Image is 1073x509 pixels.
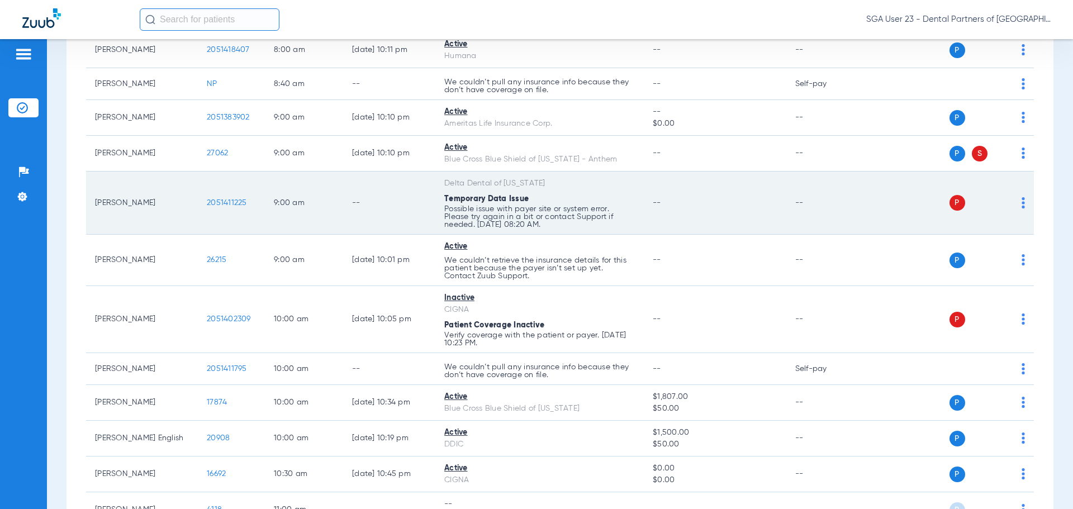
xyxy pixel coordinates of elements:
[949,253,965,268] span: P
[444,256,635,280] p: We couldn’t retrieve the insurance details for this patient because the payer isn’t set up yet. C...
[653,463,777,474] span: $0.00
[866,14,1051,25] span: SGA User 23 - Dental Partners of [GEOGRAPHIC_DATA]-JESUP
[786,100,862,136] td: --
[1022,148,1025,159] img: group-dot-blue.svg
[444,106,635,118] div: Active
[207,113,250,121] span: 2051383902
[265,421,343,456] td: 10:00 AM
[343,353,435,385] td: --
[207,149,228,157] span: 27062
[786,136,862,172] td: --
[653,199,661,207] span: --
[786,68,862,100] td: Self-pay
[653,46,661,54] span: --
[444,403,635,415] div: Blue Cross Blue Shield of [US_STATE]
[265,32,343,68] td: 8:00 AM
[653,365,661,373] span: --
[207,199,247,207] span: 2051411225
[786,32,862,68] td: --
[444,205,635,229] p: Possible issue with payer site or system error. Please try again in a bit or contact Support if n...
[265,456,343,492] td: 10:30 AM
[265,100,343,136] td: 9:00 AM
[86,353,198,385] td: [PERSON_NAME]
[653,439,777,450] span: $50.00
[207,256,226,264] span: 26215
[86,136,198,172] td: [PERSON_NAME]
[86,385,198,421] td: [PERSON_NAME]
[15,47,32,61] img: hamburger-icon
[343,456,435,492] td: [DATE] 10:45 PM
[343,172,435,235] td: --
[444,118,635,130] div: Ameritas Life Insurance Corp.
[444,292,635,304] div: Inactive
[207,398,227,406] span: 17874
[265,353,343,385] td: 10:00 AM
[786,235,862,286] td: --
[1022,112,1025,123] img: group-dot-blue.svg
[653,106,777,118] span: --
[786,385,862,421] td: --
[207,46,250,54] span: 2051418407
[1022,432,1025,444] img: group-dot-blue.svg
[1022,197,1025,208] img: group-dot-blue.svg
[949,431,965,446] span: P
[343,68,435,100] td: --
[653,427,777,439] span: $1,500.00
[444,439,635,450] div: DDIC
[86,456,198,492] td: [PERSON_NAME]
[786,172,862,235] td: --
[86,68,198,100] td: [PERSON_NAME]
[145,15,155,25] img: Search Icon
[786,456,862,492] td: --
[343,235,435,286] td: [DATE] 10:01 PM
[444,304,635,316] div: CIGNA
[343,385,435,421] td: [DATE] 10:34 PM
[653,118,777,130] span: $0.00
[265,235,343,286] td: 9:00 AM
[653,315,661,323] span: --
[444,78,635,94] p: We couldn’t pull any insurance info because they don’t have coverage on file.
[444,474,635,486] div: CIGNA
[1022,44,1025,55] img: group-dot-blue.svg
[444,142,635,154] div: Active
[1022,254,1025,265] img: group-dot-blue.svg
[444,241,635,253] div: Active
[207,315,251,323] span: 2051402309
[86,235,198,286] td: [PERSON_NAME]
[1017,455,1073,509] iframe: Chat Widget
[444,50,635,62] div: Humana
[444,427,635,439] div: Active
[207,365,247,373] span: 2051411795
[1022,397,1025,408] img: group-dot-blue.svg
[343,136,435,172] td: [DATE] 10:10 PM
[265,385,343,421] td: 10:00 AM
[949,42,965,58] span: P
[949,467,965,482] span: P
[343,32,435,68] td: [DATE] 10:11 PM
[972,146,987,161] span: S
[86,286,198,353] td: [PERSON_NAME]
[265,68,343,100] td: 8:40 AM
[949,312,965,327] span: P
[949,110,965,126] span: P
[444,331,635,347] p: Verify coverage with the patient or payer. [DATE] 10:23 PM.
[1022,313,1025,325] img: group-dot-blue.svg
[444,154,635,165] div: Blue Cross Blue Shield of [US_STATE] - Anthem
[444,363,635,379] p: We couldn’t pull any insurance info because they don’t have coverage on file.
[786,421,862,456] td: --
[207,434,230,442] span: 20908
[444,39,635,50] div: Active
[949,395,965,411] span: P
[343,100,435,136] td: [DATE] 10:10 PM
[207,80,217,88] span: NP
[949,195,965,211] span: P
[444,463,635,474] div: Active
[444,178,635,189] div: Delta Dental of [US_STATE]
[653,149,661,157] span: --
[653,80,661,88] span: --
[949,146,965,161] span: P
[343,421,435,456] td: [DATE] 10:19 PM
[265,136,343,172] td: 9:00 AM
[86,32,198,68] td: [PERSON_NAME]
